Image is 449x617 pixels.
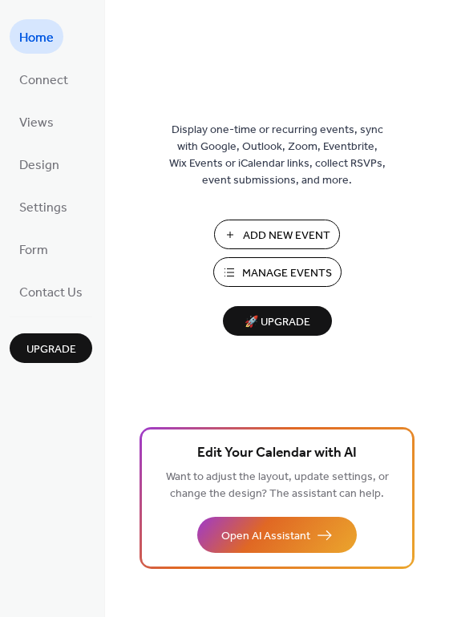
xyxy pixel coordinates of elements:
[19,26,54,50] span: Home
[197,517,357,553] button: Open AI Assistant
[10,274,92,308] a: Contact Us
[197,442,357,465] span: Edit Your Calendar with AI
[10,189,77,224] a: Settings
[19,280,83,305] span: Contact Us
[223,306,332,336] button: 🚀 Upgrade
[169,122,386,189] span: Display one-time or recurring events, sync with Google, Outlook, Zoom, Eventbrite, Wix Events or ...
[19,153,59,178] span: Design
[19,196,67,220] span: Settings
[10,19,63,54] a: Home
[166,466,389,505] span: Want to adjust the layout, update settings, or change the design? The assistant can help.
[213,257,342,287] button: Manage Events
[10,147,69,181] a: Design
[233,312,322,333] span: 🚀 Upgrade
[26,341,76,358] span: Upgrade
[10,62,78,96] a: Connect
[10,104,63,139] a: Views
[214,220,340,249] button: Add New Event
[19,111,54,135] span: Views
[221,528,310,545] span: Open AI Assistant
[243,228,330,244] span: Add New Event
[10,232,58,266] a: Form
[19,68,68,93] span: Connect
[242,265,332,282] span: Manage Events
[10,333,92,363] button: Upgrade
[19,238,48,263] span: Form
